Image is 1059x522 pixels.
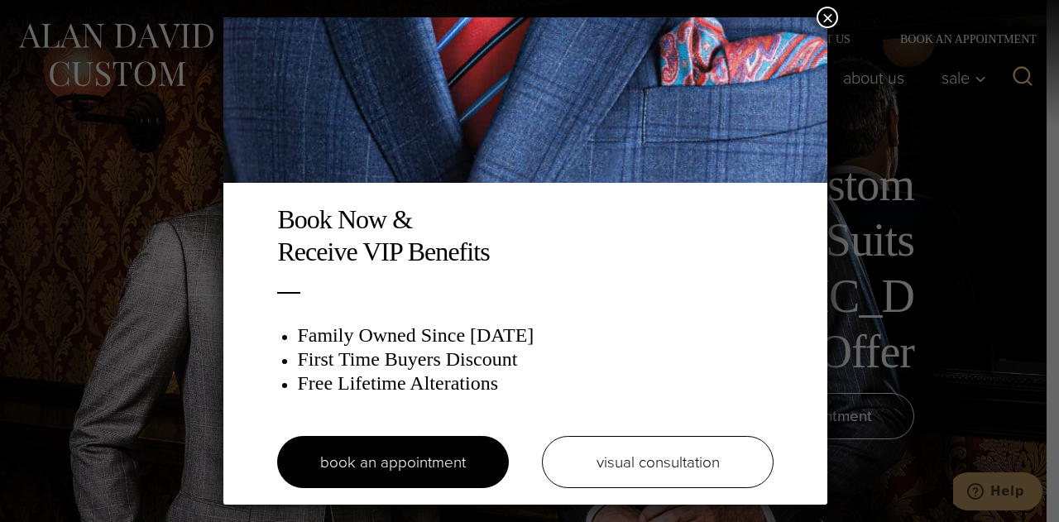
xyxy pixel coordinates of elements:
h3: First Time Buyers Discount [297,347,774,371]
button: Close [817,7,838,28]
a: book an appointment [277,436,509,488]
a: visual consultation [542,436,774,488]
h3: Free Lifetime Alterations [297,371,774,395]
h3: Family Owned Since [DATE] [297,323,774,347]
span: Help [37,12,71,26]
h2: Book Now & Receive VIP Benefits [277,204,774,267]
